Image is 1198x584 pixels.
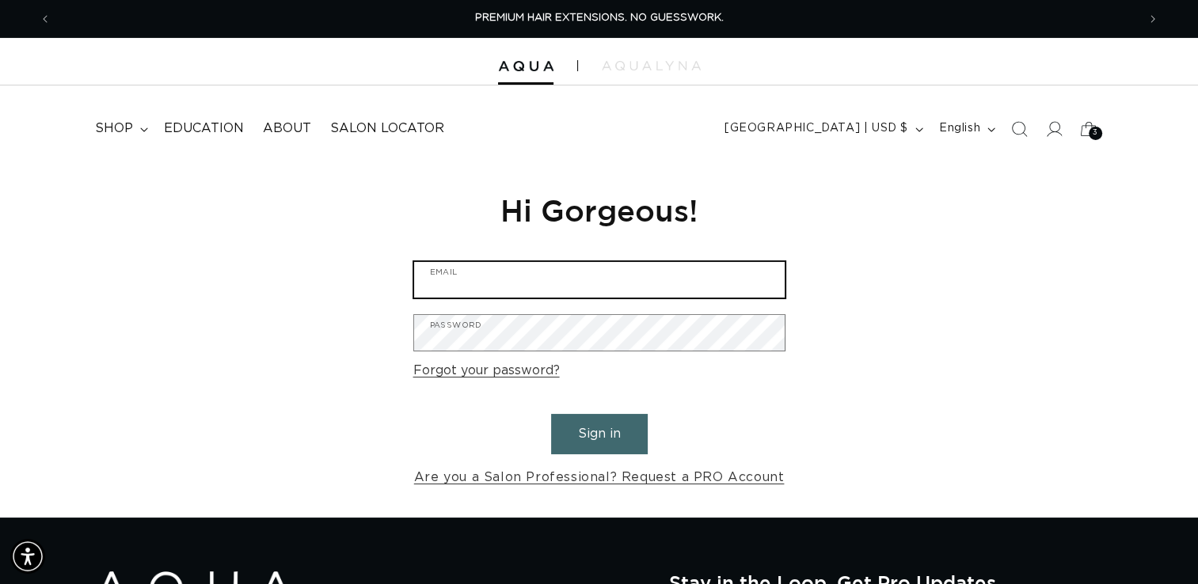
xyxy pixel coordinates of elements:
span: 3 [1093,127,1098,140]
a: Education [154,111,253,146]
button: Sign in [551,414,648,454]
span: About [263,120,311,137]
a: Are you a Salon Professional? Request a PRO Account [414,466,785,489]
iframe: Chat Widget [988,413,1198,584]
button: Previous announcement [28,4,63,34]
button: English [930,114,1002,144]
img: aqualyna.com [602,61,701,70]
div: Accessibility Menu [10,539,45,574]
span: shop [95,120,133,137]
a: Forgot your password? [413,359,560,382]
span: English [939,120,980,137]
summary: Search [1002,112,1036,146]
summary: shop [86,111,154,146]
img: Aqua Hair Extensions [498,61,553,72]
span: [GEOGRAPHIC_DATA] | USD $ [725,120,908,137]
a: About [253,111,321,146]
h1: Hi Gorgeous! [413,191,785,229]
span: PREMIUM HAIR EXTENSIONS. NO GUESSWORK. [475,13,724,23]
span: Salon Locator [330,120,444,137]
input: Email [414,262,785,298]
button: Next announcement [1135,4,1170,34]
button: [GEOGRAPHIC_DATA] | USD $ [715,114,930,144]
span: Education [164,120,244,137]
a: Salon Locator [321,111,454,146]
